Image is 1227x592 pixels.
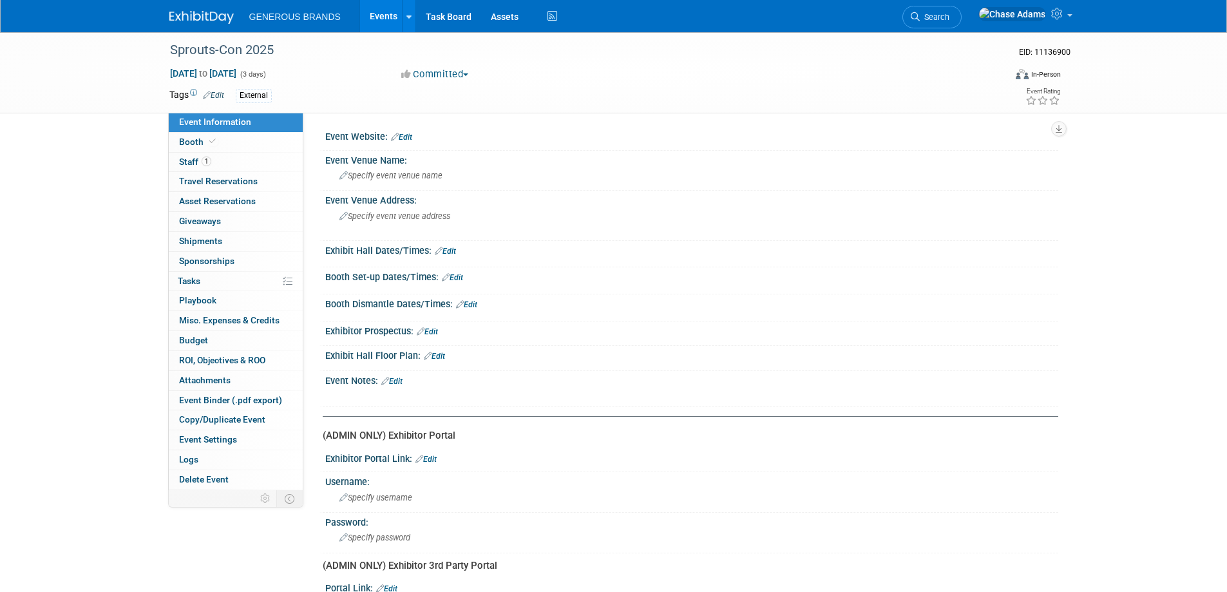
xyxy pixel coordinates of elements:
span: Travel Reservations [179,176,258,186]
a: Edit [203,91,224,100]
a: Tasks [169,272,303,291]
div: Booth Dismantle Dates/Times: [325,294,1058,311]
div: Username: [325,472,1058,488]
a: Budget [169,331,303,350]
a: Edit [391,133,412,142]
span: 1 [202,157,211,166]
a: Attachments [169,371,303,390]
span: Search [920,12,949,22]
div: Exhibitor Prospectus: [325,321,1058,338]
a: Travel Reservations [169,172,303,191]
span: ROI, Objectives & ROO [179,355,265,365]
span: Sponsorships [179,256,234,266]
span: Event Settings [179,434,237,444]
div: Event Venue Name: [325,151,1058,167]
td: Personalize Event Tab Strip [254,490,277,507]
td: Tags [169,88,224,103]
span: Giveaways [179,216,221,226]
span: Booth [179,137,218,147]
span: Delete Event [179,474,229,484]
a: Misc. Expenses & Credits [169,311,303,330]
a: Shipments [169,232,303,251]
div: Sprouts-Con 2025 [166,39,985,62]
div: Event Venue Address: [325,191,1058,207]
div: Password: [325,513,1058,529]
span: Playbook [179,295,216,305]
div: Exhibit Hall Dates/Times: [325,241,1058,258]
span: Staff [179,157,211,167]
span: Logs [179,454,198,464]
a: Edit [442,273,463,282]
a: Edit [435,247,456,256]
span: [DATE] [DATE] [169,68,237,79]
div: Booth Set-up Dates/Times: [325,267,1058,284]
a: Edit [415,455,437,464]
a: Copy/Duplicate Event [169,410,303,430]
a: Booth [169,133,303,152]
span: Tasks [178,276,200,286]
a: Delete Event [169,470,303,490]
div: In-Person [1031,70,1061,79]
a: ROI, Objectives & ROO [169,351,303,370]
a: Giveaways [169,212,303,231]
span: Asset Reservations [179,196,256,206]
span: Event Binder (.pdf export) [179,395,282,405]
div: External [236,89,272,102]
a: Search [902,6,962,28]
a: Sponsorships [169,252,303,271]
span: Event ID: 11136900 [1019,47,1070,57]
span: Misc. Expenses & Credits [179,315,280,325]
a: Edit [424,352,445,361]
span: Specify password [339,533,410,542]
div: Event Notes: [325,371,1058,388]
td: Toggle Event Tabs [276,490,303,507]
a: Asset Reservations [169,192,303,211]
a: Edit [456,300,477,309]
div: Exhibit Hall Floor Plan: [325,346,1058,363]
img: Chase Adams [978,7,1046,21]
span: (3 days) [239,70,266,79]
div: (ADMIN ONLY) Exhibitor 3rd Party Portal [323,559,1049,573]
span: to [197,68,209,79]
span: GENEROUS BRANDS [249,12,341,22]
span: Specify username [339,493,412,502]
a: Edit [417,327,438,336]
div: (ADMIN ONLY) Exhibitor Portal [323,429,1049,443]
i: Booth reservation complete [209,138,216,145]
img: Format-Inperson.png [1016,69,1029,79]
div: Event Rating [1025,88,1060,95]
span: Shipments [179,236,222,246]
span: Event Information [179,117,251,127]
span: Specify event venue address [339,211,450,221]
a: Event Information [169,113,303,132]
a: Edit [381,377,403,386]
div: Event Website: [325,127,1058,144]
span: Specify event venue name [339,171,442,180]
a: Event Binder (.pdf export) [169,391,303,410]
button: Committed [397,68,473,81]
div: Exhibitor Portal Link: [325,449,1058,466]
div: Event Format [929,67,1061,86]
a: Logs [169,450,303,470]
a: Playbook [169,291,303,310]
a: Event Settings [169,430,303,450]
a: Staff1 [169,153,303,172]
span: Attachments [179,375,231,385]
img: ExhibitDay [169,11,234,24]
span: Copy/Duplicate Event [179,414,265,425]
span: Budget [179,335,208,345]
